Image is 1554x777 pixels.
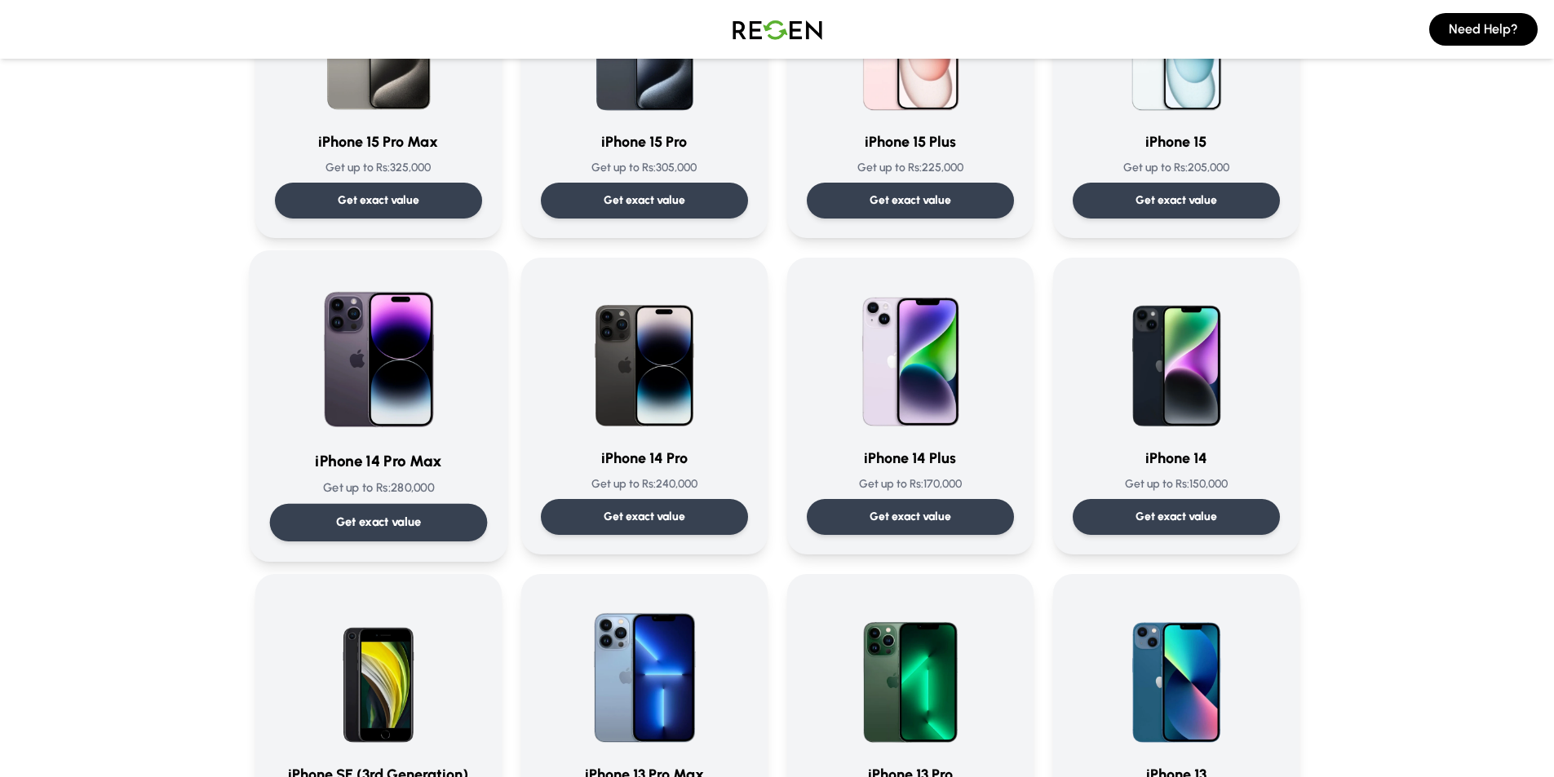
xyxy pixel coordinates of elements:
img: iPhone 13 [1098,594,1255,750]
p: Get exact value [604,192,685,209]
h3: iPhone 14 Plus [807,447,1014,470]
button: Need Help? [1429,13,1538,46]
h3: iPhone 15 [1073,130,1280,153]
p: Get up to Rs: 225,000 [807,160,1014,176]
img: iPhone SE (3rd Generation) [300,594,457,750]
h3: iPhone 15 Plus [807,130,1014,153]
img: iPhone 14 Pro Max [296,271,461,435]
h3: iPhone 15 Pro Max [275,130,482,153]
p: Get exact value [1136,509,1217,525]
p: Get exact value [335,514,421,531]
h3: iPhone 15 Pro [541,130,748,153]
img: iPhone 14 [1098,277,1255,434]
p: Get up to Rs: 205,000 [1073,160,1280,176]
img: iPhone 13 Pro [832,594,989,750]
p: Get up to Rs: 240,000 [541,476,748,492]
p: Get exact value [338,192,419,209]
h3: iPhone 14 Pro Max [269,449,487,473]
p: Get up to Rs: 170,000 [807,476,1014,492]
h3: iPhone 14 [1073,447,1280,470]
img: Logo [720,7,835,52]
p: Get exact value [604,509,685,525]
p: Get exact value [870,192,951,209]
p: Get exact value [1136,192,1217,209]
p: Get up to Rs: 150,000 [1073,476,1280,492]
p: Get exact value [870,509,951,525]
p: Get up to Rs: 280,000 [269,479,487,497]
img: iPhone 14 Plus [832,277,989,434]
img: iPhone 13 Pro Max [566,594,723,750]
p: Get up to Rs: 305,000 [541,160,748,176]
h3: iPhone 14 Pro [541,447,748,470]
img: iPhone 14 Pro [566,277,723,434]
p: Get up to Rs: 325,000 [275,160,482,176]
